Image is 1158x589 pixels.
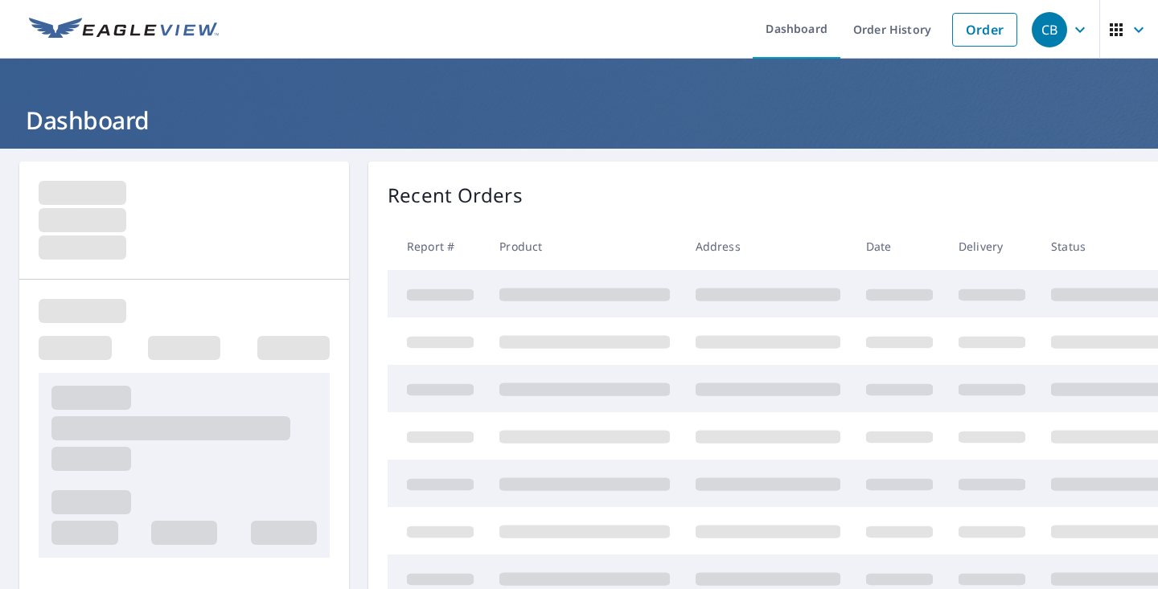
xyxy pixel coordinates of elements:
[29,18,219,42] img: EV Logo
[388,223,487,270] th: Report #
[19,104,1139,137] h1: Dashboard
[946,223,1038,270] th: Delivery
[683,223,853,270] th: Address
[1032,12,1067,47] div: CB
[952,13,1017,47] a: Order
[853,223,946,270] th: Date
[388,181,523,210] p: Recent Orders
[487,223,683,270] th: Product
